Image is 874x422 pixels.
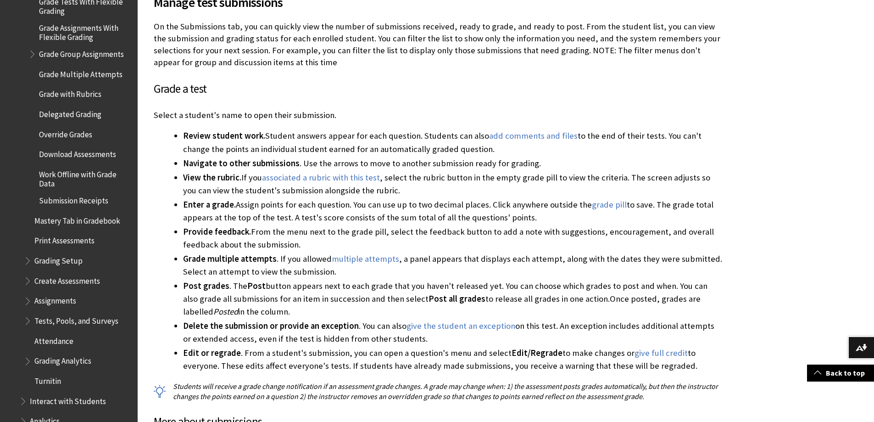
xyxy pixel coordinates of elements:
[562,348,635,358] span: to make changes or
[154,21,723,69] p: On the Submissions tab, you can quickly view the number of submissions received, ready to grade, ...
[34,313,118,326] span: Tests, Pools, and Surveys
[236,199,592,210] span: Assign points for each question. You can use up to two decimal places. Click anywhere outside the
[34,293,76,306] span: Assignments
[807,365,874,382] a: Back to top
[265,130,489,141] span: Student answers appear for each question. Students can also
[277,253,332,264] span: . If you allowed
[39,20,131,42] span: Grade Assignments With Flexible Grading
[332,253,399,264] a: multiple attempts
[183,321,359,331] span: Delete the submission or provide an exception
[39,107,101,119] span: Delegated Grading
[39,46,124,59] span: Grade Group Assignments
[34,373,61,386] span: Turnitin
[213,306,238,317] span: Posted
[485,293,610,304] span: to release all grades in one action.
[489,130,578,141] a: add comments and files
[34,333,73,346] span: Attendance
[39,167,131,188] span: Work Offline with Grade Data
[183,280,723,318] li: Once posted, grades are labelled in the column.
[34,213,120,225] span: Mastery Tab in Gradebook
[300,158,541,169] span: . Use the arrows to move to another submission ready for grading.
[183,172,241,183] span: View the rubric.
[183,253,277,264] span: Grade multiple attempts
[241,348,512,358] span: . From a student's submission, you can open a question's menu and select
[183,253,722,277] span: , a panel appears that displays each attempt, along with the dates they were submitted. Select an...
[39,127,92,139] span: Override Grades
[39,87,101,99] span: Grade with Rubrics
[154,381,723,402] p: Students will receive a grade change notification if an assessment grade changes. A grade may cha...
[183,348,241,358] span: Edit or regrade
[34,354,91,366] span: Grading Analytics
[512,348,562,358] span: Edit/Regrade
[262,172,380,183] a: associated a rubric with this test
[39,147,116,159] span: Download Assessments
[39,67,122,79] span: Grade Multiple Attempts
[154,110,336,120] span: Select a student's name to open their submission.
[183,281,707,304] span: button appears next to each grade that you haven't released yet. You can choose which grades to p...
[241,172,262,183] span: If you
[34,253,83,265] span: Grading Setup
[183,199,713,223] span: to save. The grade total appears at the top of the test. A test's score consists of the sum total...
[183,281,229,291] span: Post grades
[183,172,710,196] span: , select the rubric button in the empty grade pill to view the criteria. The screen adjusts so yo...
[635,348,688,359] a: give full credit
[592,199,627,210] a: grade pill
[183,226,714,250] span: From the menu next to the grade pill, select the feedback button to add a note with suggestions, ...
[429,293,485,304] span: Post all grades
[406,321,515,332] a: give the student an exception
[30,394,106,406] span: Interact with Students
[34,233,95,246] span: Print Assessments
[39,193,108,205] span: Submission Receipts
[154,80,723,98] h3: Grade a test
[183,130,701,154] span: to the end of their tests. You can't change the points an individual student earned for an automa...
[183,158,300,169] span: Navigate to other submissions
[183,226,251,237] span: Provide feedback.
[359,321,406,331] span: . You can also
[183,130,265,141] span: Review student work.
[34,273,100,286] span: Create Assessments
[247,281,266,291] span: Post
[229,281,247,291] span: . The
[183,199,236,210] span: Enter a grade.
